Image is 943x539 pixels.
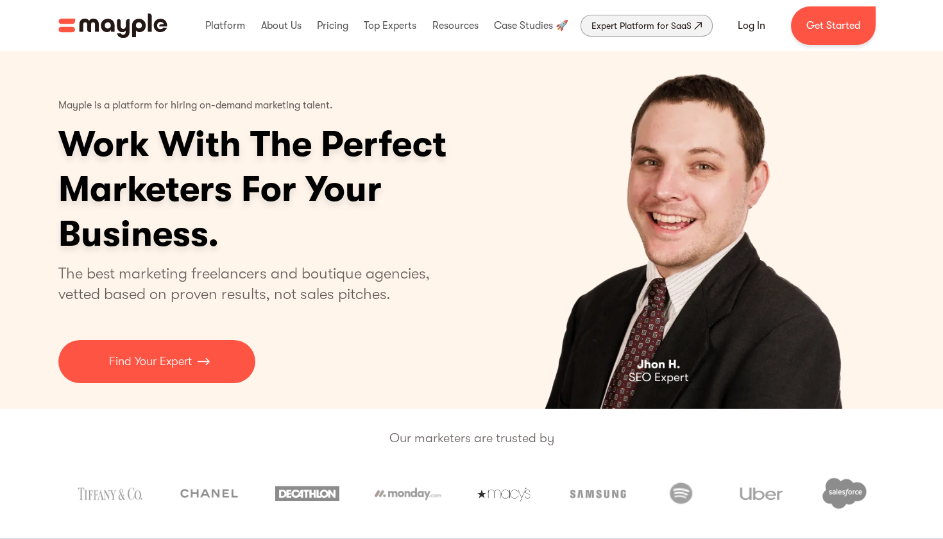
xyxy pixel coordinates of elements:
[484,51,885,409] div: 4 of 4
[361,5,420,46] div: Top Experts
[258,5,305,46] div: About Us
[591,18,692,33] div: Expert Platform for SaaS
[791,6,876,45] a: Get Started
[58,340,255,383] a: Find Your Expert
[484,51,885,409] div: carousel
[314,5,352,46] div: Pricing
[429,5,482,46] div: Resources
[202,5,248,46] div: Platform
[722,10,781,41] a: Log In
[58,263,445,304] p: The best marketing freelancers and boutique agencies, vetted based on proven results, not sales p...
[581,15,713,37] a: Expert Platform for SaaS
[58,122,546,257] h1: Work With The Perfect Marketers For Your Business.
[58,90,333,122] p: Mayple is a platform for hiring on-demand marketing talent.
[58,13,167,38] img: Mayple logo
[109,353,192,370] p: Find Your Expert
[58,13,167,38] a: home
